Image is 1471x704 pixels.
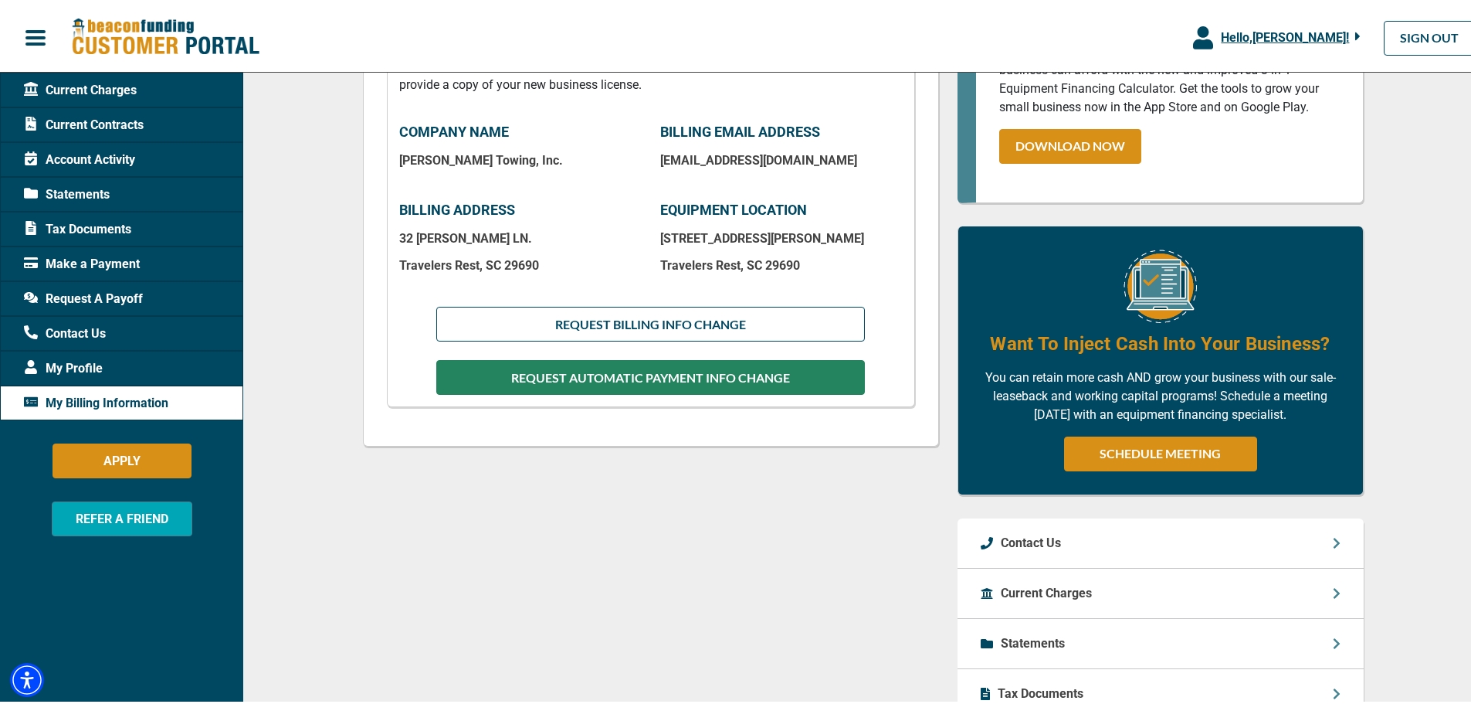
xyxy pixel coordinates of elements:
[990,328,1330,354] h4: Want To Inject Cash Into Your Business?
[660,150,903,165] p: [EMAIL_ADDRESS][DOMAIN_NAME]
[10,660,44,694] div: Accessibility Menu
[399,199,642,216] p: BILLING ADDRESS
[660,228,903,243] p: [STREET_ADDRESS][PERSON_NAME]
[998,682,1083,700] p: Tax Documents
[436,304,864,338] button: REQUEST BILLING INFO CHANGE
[24,78,137,97] span: Current Charges
[1001,531,1061,549] p: Contact Us
[24,148,135,166] span: Account Activity
[1221,27,1349,42] span: Hello, [PERSON_NAME] !
[399,228,642,243] p: 32 [PERSON_NAME] LN.
[24,391,168,410] span: My Billing Information
[24,287,143,305] span: Request A Payoff
[53,440,192,475] button: APPLY
[1064,434,1257,468] a: SCHEDULE MEETING
[24,217,131,236] span: Tax Documents
[660,199,903,216] p: EQUIPMENT LOCATION
[24,356,103,375] span: My Profile
[24,252,140,270] span: Make a Payment
[981,366,1340,421] p: You can retain more cash AND grow your business with our sale-leaseback and working capital progr...
[399,121,642,138] p: COMPANY NAME
[399,255,642,270] p: Travelers Rest , SC 29690
[999,126,1141,161] a: DOWNLOAD NOW
[1001,581,1092,600] p: Current Charges
[1124,247,1197,320] img: Equipment Financing Online Image
[660,121,903,138] p: BILLING EMAIL ADDRESS
[1001,631,1065,650] p: Statements
[999,39,1340,114] p: Take the guesswork out. Determine how much equipment your business can afford with the new and im...
[24,113,144,131] span: Current Contracts
[399,150,642,165] p: [PERSON_NAME] Towing, Inc.
[660,255,903,270] p: Travelers Rest , SC 29690
[24,182,110,201] span: Statements
[436,357,864,392] button: REQUEST AUTOMATIC PAYMENT INFO CHANGE
[52,498,192,533] button: REFER A FRIEND
[71,15,259,54] img: Beacon Funding Customer Portal Logo
[24,321,106,340] span: Contact Us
